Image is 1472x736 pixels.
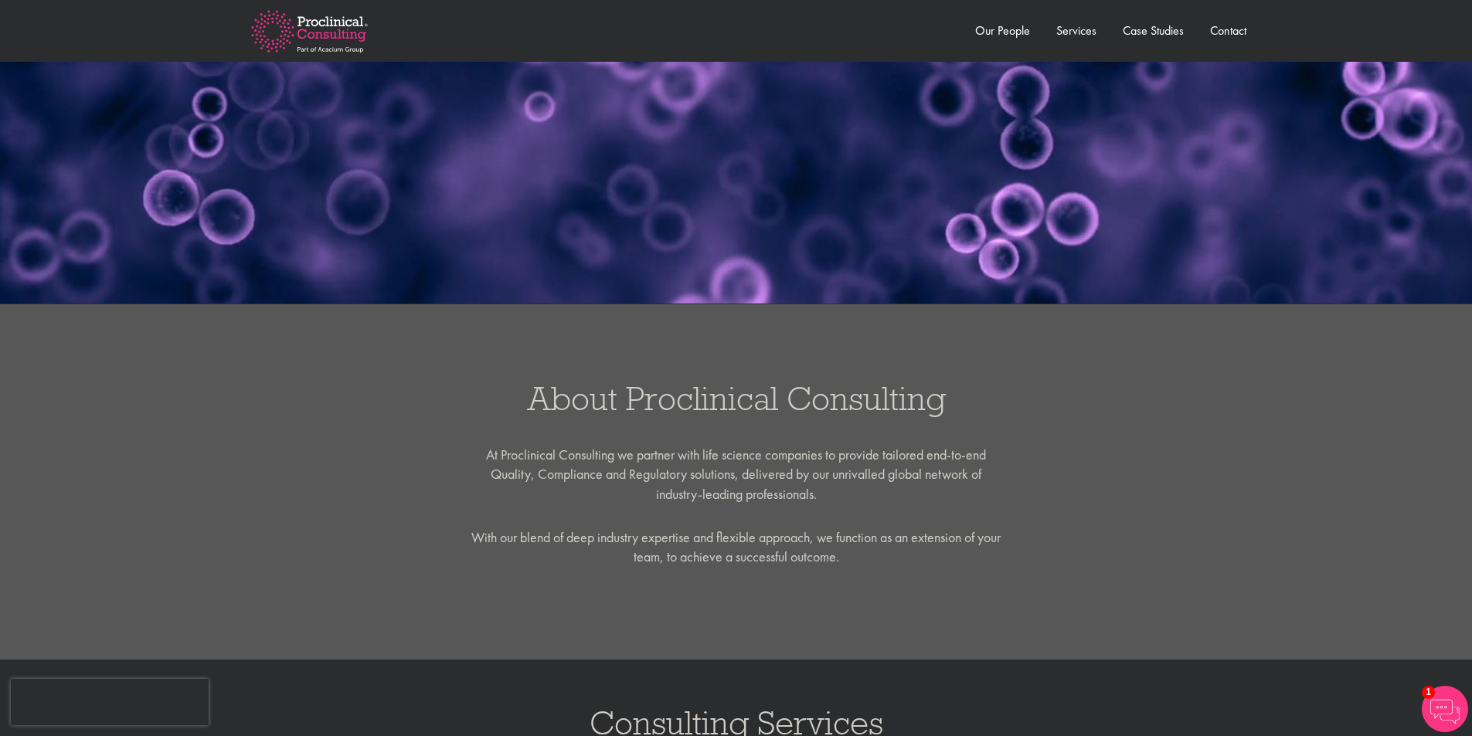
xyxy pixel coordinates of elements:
span: 1 [1422,686,1435,699]
iframe: reCAPTCHA [11,679,209,725]
a: Contact [1210,22,1246,39]
p: With our blend of deep industry expertise and flexible approach, we function as an extension of y... [470,527,1003,567]
img: Chatbot [1422,686,1468,732]
a: Services [1056,22,1096,39]
p: At Proclinical Consulting we partner with life science companies to provide tailored end-to-end Q... [470,445,1003,504]
h3: About Proclinical Consulting [15,382,1457,415]
a: Our People [975,22,1030,39]
a: Privacy Policy [104,161,178,174]
a: Case Studies [1123,22,1184,39]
